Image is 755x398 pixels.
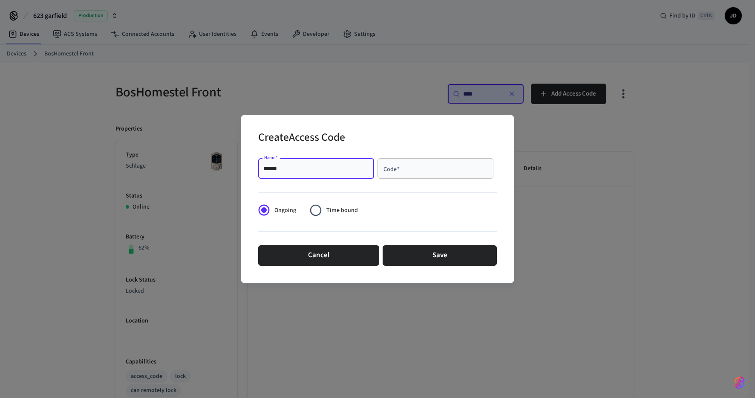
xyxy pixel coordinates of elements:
[326,206,358,215] span: Time bound
[258,125,345,151] h2: Create Access Code
[264,154,278,161] label: Name
[383,245,497,266] button: Save
[274,206,296,215] span: Ongoing
[258,245,379,266] button: Cancel
[735,376,745,389] img: SeamLogoGradient.69752ec5.svg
